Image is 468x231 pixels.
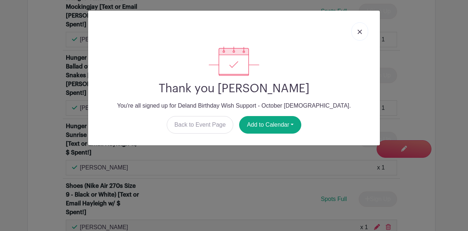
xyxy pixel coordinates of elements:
a: Back to Event Page [167,116,234,134]
img: close_button-5f87c8562297e5c2d7936805f587ecaba9071eb48480494691a3f1689db116b3.svg [358,30,362,34]
img: signup_complete-c468d5dda3e2740ee63a24cb0ba0d3ce5d8a4ecd24259e683200fb1569d990c8.svg [209,46,259,76]
h2: Thank you [PERSON_NAME] [94,82,374,96]
p: You're all signed up for Deland Birthday Wish Support - October [DEMOGRAPHIC_DATA]. [94,101,374,110]
button: Add to Calendar [239,116,301,134]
